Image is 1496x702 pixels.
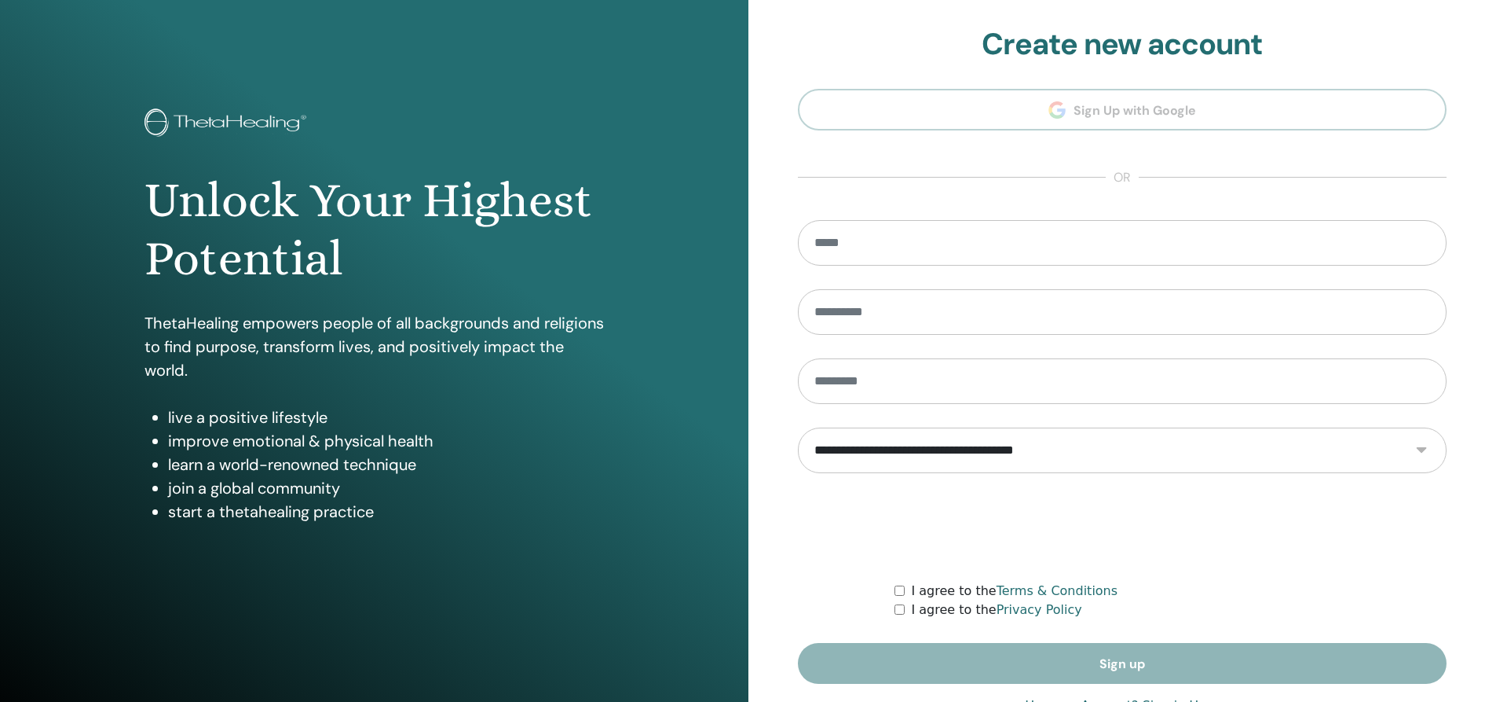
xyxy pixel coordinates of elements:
li: start a thetahealing practice [168,500,604,524]
h2: Create new account [798,27,1447,63]
iframe: reCAPTCHA [1003,497,1242,558]
li: improve emotional & physical health [168,429,604,453]
label: I agree to the [911,601,1081,619]
h1: Unlock Your Highest Potential [144,171,604,289]
span: or [1106,168,1139,187]
p: ThetaHealing empowers people of all backgrounds and religions to find purpose, transform lives, a... [144,311,604,382]
li: learn a world-renowned technique [168,453,604,476]
a: Terms & Conditions [997,583,1117,598]
label: I agree to the [911,582,1117,601]
li: join a global community [168,476,604,500]
a: Privacy Policy [997,602,1082,617]
li: live a positive lifestyle [168,406,604,429]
